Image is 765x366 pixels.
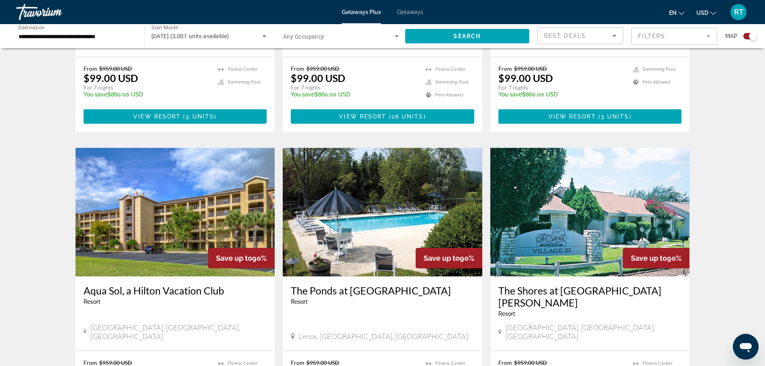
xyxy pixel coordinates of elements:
span: From [498,65,512,72]
a: Getaways [397,9,423,15]
span: Save up to [631,254,667,262]
img: 0206E01L.jpg [490,148,690,276]
p: For 7 nights [498,84,625,91]
span: Pets Allowed [435,92,463,98]
p: $99.00 USD [291,72,345,84]
span: [GEOGRAPHIC_DATA], [GEOGRAPHIC_DATA], [GEOGRAPHIC_DATA] [90,323,267,341]
a: Travorium [16,2,96,22]
span: Fitness Center [435,67,465,72]
div: 90% [623,248,690,268]
span: View Resort [549,113,596,120]
span: Fitness Center [643,361,673,366]
span: $959.00 USD [514,359,547,366]
span: 5 units [186,113,214,120]
span: Fitness Center [228,361,258,366]
mat-select: Sort by [544,31,616,41]
span: Best Deals [544,33,586,39]
button: Change currency [696,7,716,18]
span: en [669,10,677,16]
span: $959.00 USD [514,65,547,72]
p: $860.00 USD [84,91,210,98]
button: Filter [631,27,717,45]
span: View Resort [339,113,386,120]
span: 3 units [601,113,629,120]
img: DN93E01X.jpg [75,148,275,276]
span: From [84,65,97,72]
button: View Resort(3 units) [498,109,682,124]
span: Swimming Pool [228,80,261,85]
a: The Ponds at [GEOGRAPHIC_DATA] [291,284,474,296]
span: Save up to [216,254,252,262]
span: RT [734,8,743,16]
span: 28 units [392,113,424,120]
span: From [291,65,304,72]
span: You save [291,91,314,98]
button: Search [405,29,530,43]
button: Change language [669,7,684,18]
p: For 7 nights [291,84,418,91]
div: 90% [416,248,482,268]
span: USD [696,10,708,16]
span: Save up to [424,254,460,262]
a: Aqua Sol, a Hilton Vacation Club [84,284,267,296]
span: ( ) [181,113,216,120]
span: ( ) [596,113,632,120]
span: Pets Allowed [643,80,670,85]
span: Resort [498,311,515,317]
a: Getaways Plus [342,9,381,15]
button: View Resort(28 units) [291,109,474,124]
span: You save [84,91,107,98]
span: From [291,359,304,366]
span: $959.00 USD [99,65,132,72]
img: 7542I01L.jpg [283,148,482,276]
a: The Shores at [GEOGRAPHIC_DATA][PERSON_NAME] [498,284,682,309]
span: Resort [84,299,100,305]
span: $959.00 USD [306,359,339,366]
span: Resort [291,299,308,305]
iframe: Button to launch messaging window [733,334,759,360]
span: Swimming Pool [435,80,468,85]
span: Any Occupancy [283,33,324,40]
button: User Menu [728,4,749,20]
p: $99.00 USD [84,72,138,84]
span: Map [725,31,737,42]
span: Fitness Center [228,67,258,72]
span: Destination [18,25,45,30]
span: Lenox, [GEOGRAPHIC_DATA], [GEOGRAPHIC_DATA] [299,332,468,341]
p: $860.00 USD [291,91,418,98]
span: Fitness Center [435,361,465,366]
span: From [498,359,512,366]
span: You save [498,91,522,98]
button: View Resort(5 units) [84,109,267,124]
span: Search [453,33,481,39]
span: $959.00 USD [306,65,339,72]
span: Swimming Pool [643,67,675,72]
span: Start Month [151,25,178,31]
span: ( ) [386,113,426,120]
p: $99.00 USD [498,72,553,84]
span: [GEOGRAPHIC_DATA], [GEOGRAPHIC_DATA], [GEOGRAPHIC_DATA] [506,323,682,341]
span: [DATE] (3,001 units available) [151,33,229,39]
span: View Resort [133,113,181,120]
p: $860.00 USD [498,91,625,98]
p: For 7 nights [84,84,210,91]
span: From [84,359,97,366]
div: 90% [208,248,275,268]
span: $959.00 USD [99,359,132,366]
